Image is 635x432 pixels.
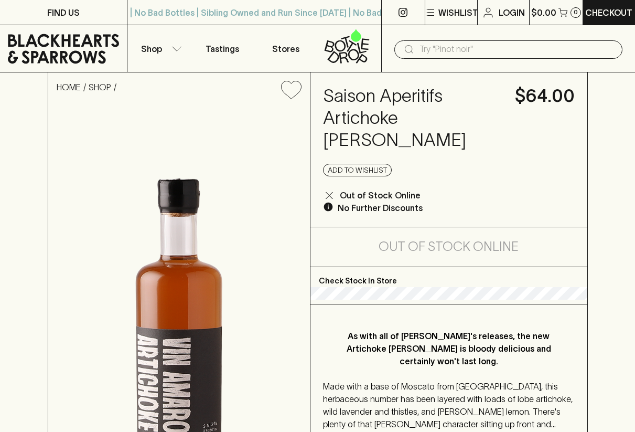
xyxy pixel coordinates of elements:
p: No Further Discounts [338,202,423,214]
p: Checkout [585,6,632,19]
p: Wishlist [438,6,478,19]
a: Stores [254,25,318,72]
p: FIND US [47,6,80,19]
a: Tastings [191,25,254,72]
a: SHOP [89,82,111,92]
button: Add to wishlist [323,164,392,176]
h5: Out of Stock Online [379,238,519,255]
p: 0 [574,9,578,15]
a: HOME [57,82,81,92]
input: Try "Pinot noir" [419,41,614,58]
button: Add to wishlist [277,77,306,103]
button: Shop [127,25,191,72]
h4: $64.00 [515,85,575,107]
p: Shop [141,43,162,55]
h4: Saison Aperitifs Artichoke [PERSON_NAME] [323,85,502,151]
p: Stores [272,43,299,55]
p: $0.00 [531,6,556,19]
p: Login [499,6,525,19]
p: Tastings [206,43,239,55]
p: Out of Stock Online [340,189,421,202]
p: Check Stock In Store [310,267,587,287]
p: As with all of [PERSON_NAME]'s releases, the new Artichoke [PERSON_NAME] is bloody delicious and ... [344,330,554,367]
